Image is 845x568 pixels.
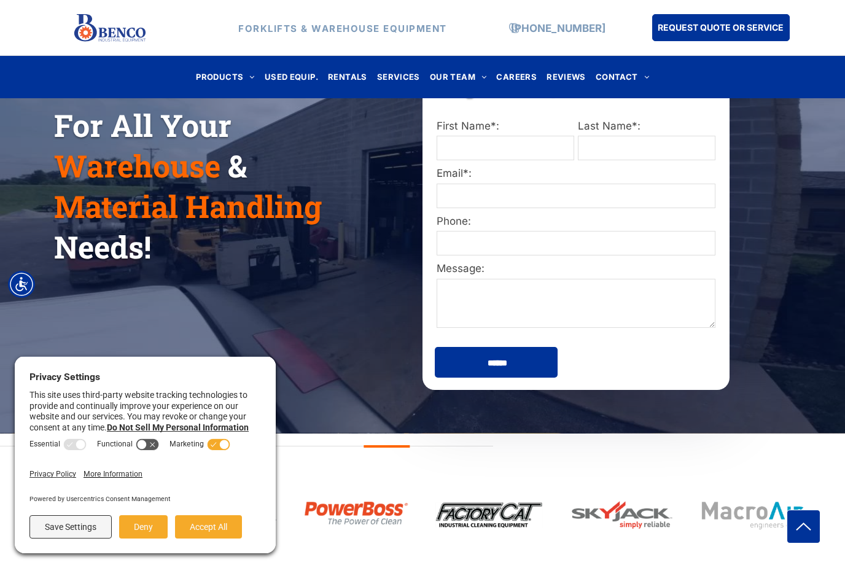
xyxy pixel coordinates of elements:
img: bencoindustrial [567,498,676,532]
a: PRODUCTS [191,69,260,85]
a: REVIEWS [542,69,591,85]
img: bencoindustrial [302,498,410,528]
label: Message: [437,261,715,277]
a: CAREERS [491,69,542,85]
span: For All Your [54,105,232,146]
strong: FORKLIFTS & WAREHOUSE EQUIPMENT [238,22,447,34]
span: REQUEST QUOTE OR SERVICE [658,16,784,39]
a: CONTACT [591,69,654,85]
label: Phone: [437,214,715,230]
a: RENTALS [323,69,372,85]
div: Accessibility Menu [8,271,35,298]
a: SERVICES [372,69,425,85]
a: [PHONE_NUMBER] [511,21,606,34]
span: Material Handling [54,186,322,227]
span: Warehouse [54,146,220,186]
a: OUR TEAM [425,69,492,85]
img: bencoindustrial [435,499,543,530]
span: Needs! [54,227,151,267]
span: Request a Quote or Service! [435,71,713,99]
span: & [228,146,247,186]
a: REQUEST QUOTE OR SERVICE [652,14,790,41]
label: Email*: [437,166,715,182]
label: Last Name*: [578,119,715,134]
img: bencoindustrial [700,498,808,532]
a: USED EQUIP. [260,69,323,85]
label: First Name*: [437,119,574,134]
